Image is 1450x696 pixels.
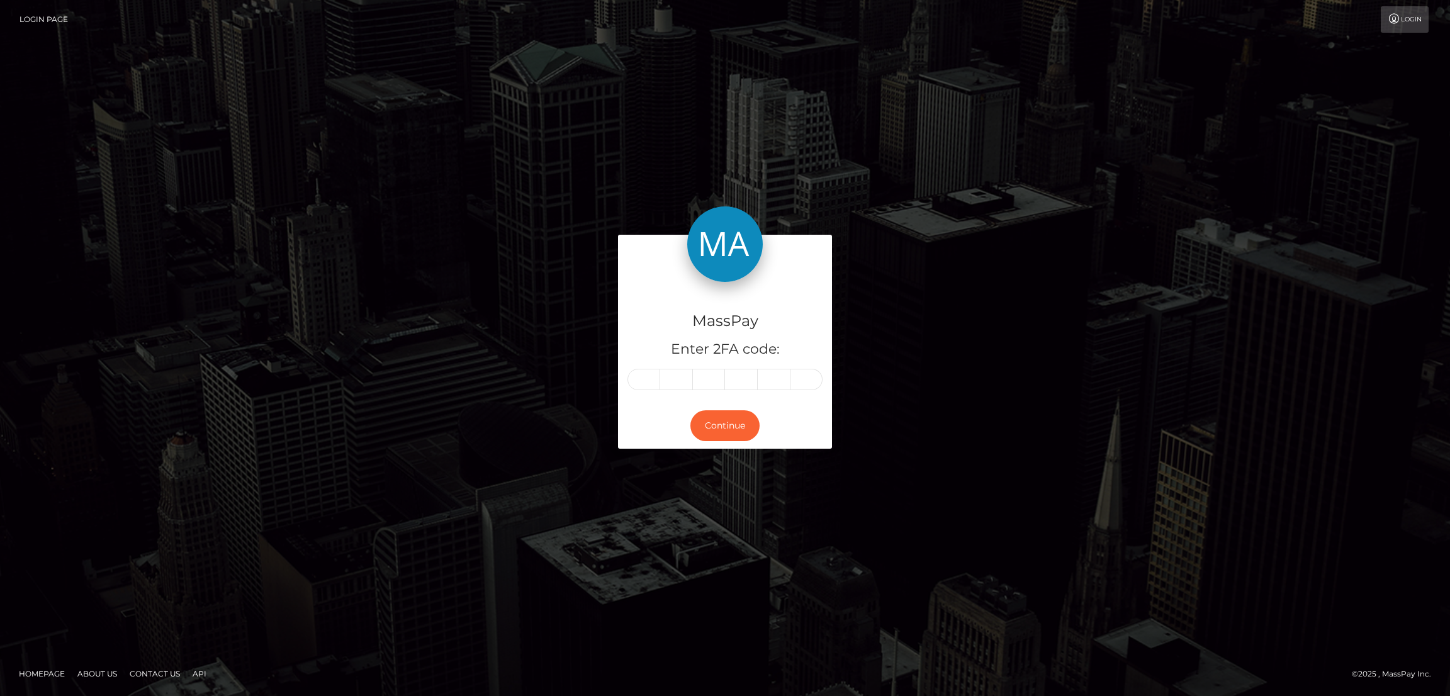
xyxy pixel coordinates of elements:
h5: Enter 2FA code: [627,340,823,359]
h4: MassPay [627,310,823,332]
a: Login [1381,6,1429,33]
a: Contact Us [125,664,185,683]
div: © 2025 , MassPay Inc. [1352,667,1441,681]
a: Login Page [20,6,68,33]
a: Homepage [14,664,70,683]
a: About Us [72,664,122,683]
button: Continue [690,410,760,441]
a: API [188,664,211,683]
img: MassPay [687,206,763,282]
